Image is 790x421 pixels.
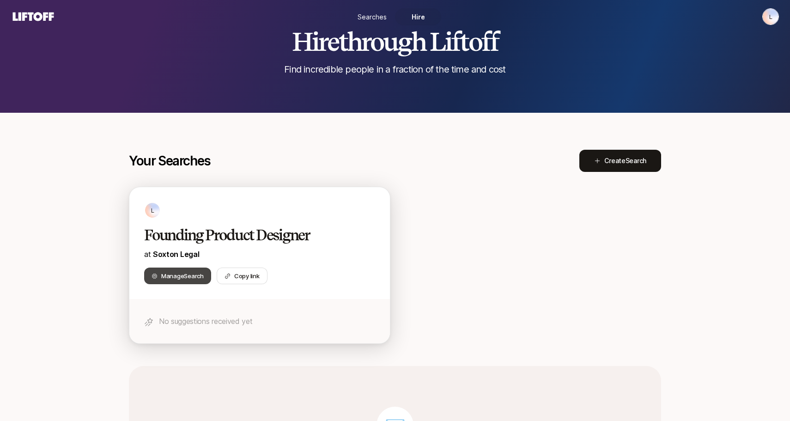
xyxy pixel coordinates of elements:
p: at [144,248,375,260]
p: Your Searches [129,153,211,168]
a: Searches [349,8,395,25]
span: Search [626,157,646,165]
h2: Founding Product Designer [144,226,356,244]
span: Create [604,155,646,166]
span: through Liftoff [339,26,498,57]
span: Search [184,272,203,280]
button: ManageSearch [144,268,211,284]
span: Soxton Legal [153,250,199,259]
p: L [151,205,154,216]
span: Manage [161,271,204,281]
button: CreateSearch [579,150,661,172]
span: Searches [358,12,387,22]
span: Hire [412,12,425,22]
p: L [769,11,772,22]
a: Hire [395,8,441,25]
p: No suggestions received yet [159,315,375,327]
button: L [762,8,779,25]
img: star-icon [144,317,153,327]
p: Find incredible people in a fraction of the time and cost [284,63,505,76]
button: Copy link [217,268,267,284]
h2: Hire [292,28,498,55]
